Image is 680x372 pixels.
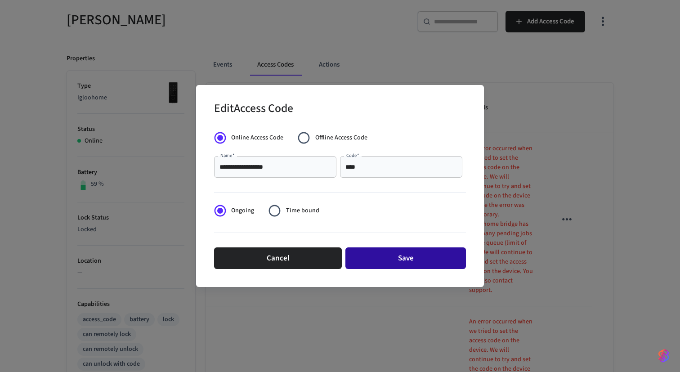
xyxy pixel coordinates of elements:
label: Code [346,152,359,159]
span: Offline Access Code [315,133,367,143]
button: Cancel [214,247,342,269]
h2: Edit Access Code [214,96,293,123]
button: Save [345,247,466,269]
img: SeamLogoGradient.69752ec5.svg [658,349,669,363]
span: Time bound [286,206,319,215]
span: Ongoing [231,206,254,215]
label: Name [220,152,235,159]
span: Online Access Code [231,133,283,143]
